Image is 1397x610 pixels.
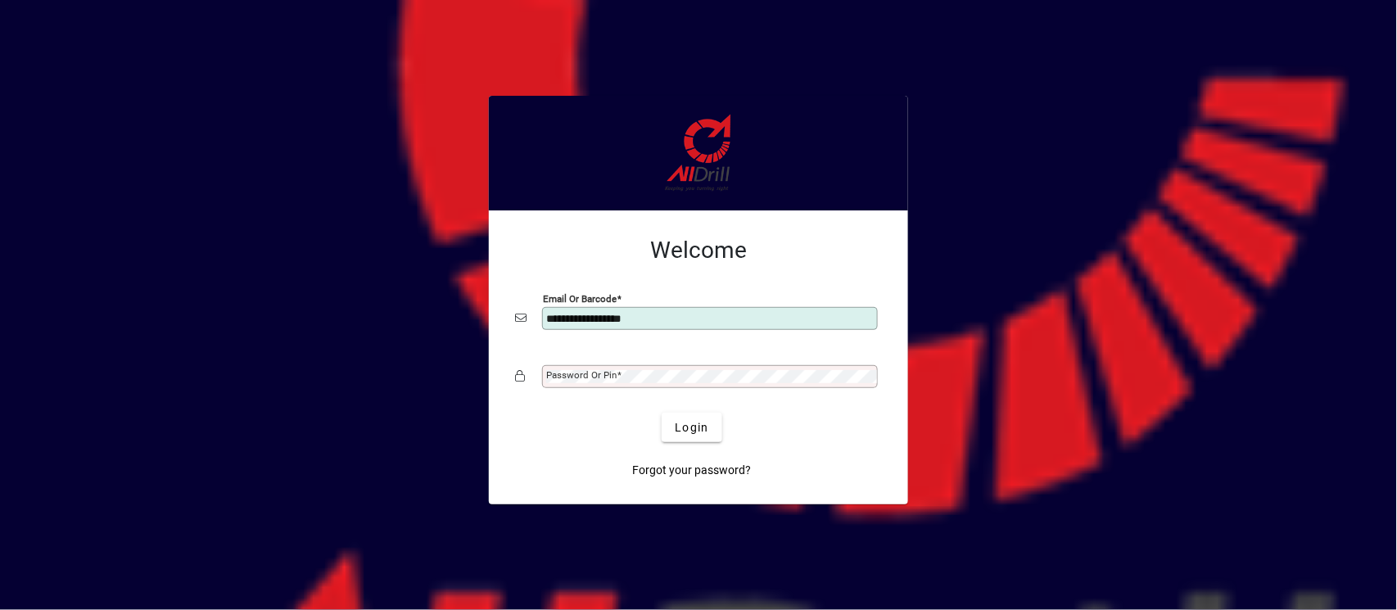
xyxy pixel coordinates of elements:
[546,369,617,381] mat-label: Password or Pin
[626,455,758,485] a: Forgot your password?
[633,462,752,479] span: Forgot your password?
[515,237,882,264] h2: Welcome
[662,413,721,442] button: Login
[543,293,617,305] mat-label: Email or Barcode
[675,419,708,436] span: Login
